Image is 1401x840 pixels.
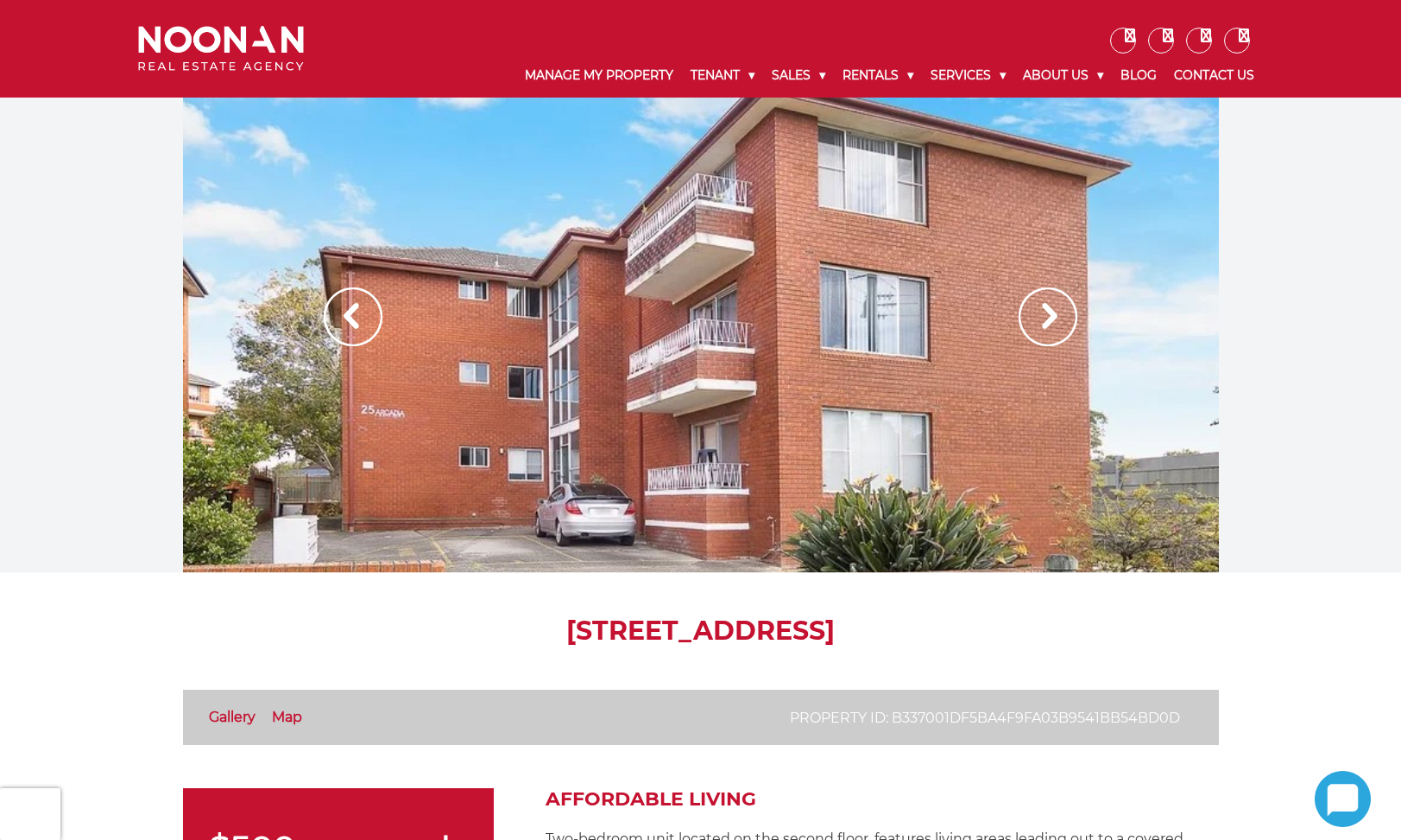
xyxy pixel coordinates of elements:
[183,616,1219,647] h1: [STREET_ADDRESS]
[922,54,1014,98] a: Services
[1165,54,1263,98] a: Contact Us
[763,54,834,98] a: Sales
[834,54,922,98] a: Rentals
[682,54,763,98] a: Tenant
[209,709,256,725] a: Gallery
[516,54,682,98] a: Manage My Property
[1019,287,1077,346] img: Arrow slider
[1014,54,1112,98] a: About Us
[272,709,302,725] a: Map
[324,287,382,346] img: Arrow slider
[546,788,1219,811] h2: Affordable Living
[138,26,304,72] img: Noonan Real Estate Agency
[790,707,1180,729] p: Property ID: b337001df5ba4f9fa03b9541bb54bd0d
[1112,54,1165,98] a: Blog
